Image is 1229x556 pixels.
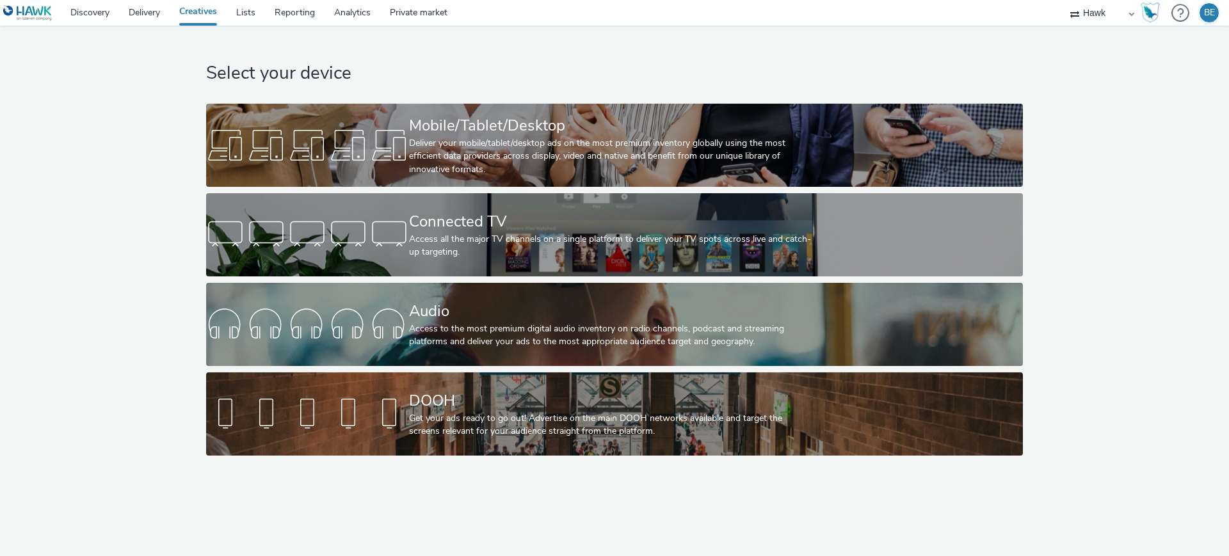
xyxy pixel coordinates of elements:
[3,5,52,21] img: undefined Logo
[206,283,1022,366] a: AudioAccess to the most premium digital audio inventory on radio channels, podcast and streaming ...
[409,412,815,438] div: Get your ads ready to go out! Advertise on the main DOOH networks available and target the screen...
[206,193,1022,276] a: Connected TVAccess all the major TV channels on a single platform to deliver your TV spots across...
[409,115,815,137] div: Mobile/Tablet/Desktop
[409,210,815,233] div: Connected TV
[409,137,815,176] div: Deliver your mobile/tablet/desktop ads on the most premium inventory globally using the most effi...
[206,104,1022,187] a: Mobile/Tablet/DesktopDeliver your mobile/tablet/desktop ads on the most premium inventory globall...
[206,61,1022,86] h1: Select your device
[1141,3,1160,23] img: Hawk Academy
[409,233,815,259] div: Access all the major TV channels on a single platform to deliver your TV spots across live and ca...
[1141,3,1165,23] a: Hawk Academy
[206,372,1022,456] a: DOOHGet your ads ready to go out! Advertise on the main DOOH networks available and target the sc...
[1204,3,1215,22] div: BE
[409,390,815,412] div: DOOH
[409,300,815,322] div: Audio
[409,322,815,349] div: Access to the most premium digital audio inventory on radio channels, podcast and streaming platf...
